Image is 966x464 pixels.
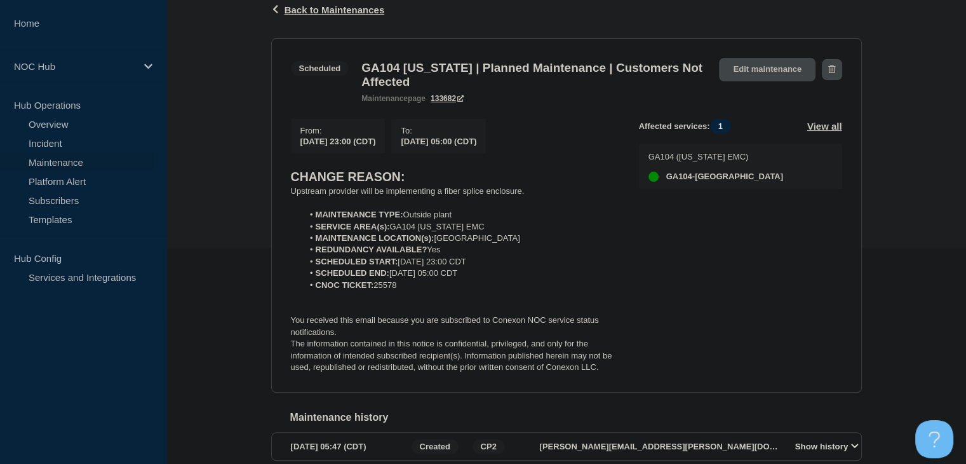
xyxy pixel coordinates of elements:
strong: CHANGE REASON: [291,170,405,184]
strong: MAINTENANCE TYPE: [316,210,403,219]
strong: SERVICE AREA(s): [316,222,390,231]
a: Edit maintenance [719,58,815,81]
span: Back to Maintenances [285,4,385,15]
li: GA104 [US_STATE] EMC [303,221,619,233]
iframe: Help Scout Beacon - Open [915,420,953,458]
strong: SCHEDULED START: [316,257,398,266]
span: 1 [710,119,731,133]
p: page [361,94,426,103]
span: CP2 [473,439,505,454]
h2: Maintenance history [290,412,862,423]
li: [DATE] 23:00 CDT [303,256,619,268]
span: Affected services: [639,119,737,133]
strong: MAINTENANCE LOCATION(s): [316,233,434,243]
button: View all [807,119,842,133]
p: GA104 ([US_STATE] EMC) [648,152,783,161]
button: Back to Maintenances [271,4,385,15]
p: The information contained in this notice is confidential, privileged, and only for the informatio... [291,338,619,373]
a: 133682 [431,94,464,103]
div: up [648,172,659,182]
span: maintenance [361,94,408,103]
span: [DATE] 05:00 (CDT) [401,137,476,146]
li: Yes [303,244,619,256]
p: To : [401,126,476,135]
p: You received this email because you are subscribed to Conexon NOC service status notifications. [291,315,619,338]
li: [GEOGRAPHIC_DATA] [303,233,619,244]
div: [DATE] 05:47 (CDT) [291,439,408,454]
span: Scheduled [291,61,349,76]
p: From : [300,126,376,135]
p: Upstream provider will be implementing a fiber splice enclosure. [291,186,619,197]
p: NOC Hub [14,61,136,72]
strong: REDUNDANCY AVAILABLE? [316,245,427,254]
strong: SCHEDULED END: [316,268,389,278]
h3: GA104 [US_STATE] | Planned Maintenance | Customers Not Affected [361,61,706,89]
span: GA104-[GEOGRAPHIC_DATA] [666,172,783,182]
span: Created [412,439,459,454]
strong: CNOC TICKET: [316,280,374,290]
span: [DATE] 23:00 (CDT) [300,137,376,146]
p: [PERSON_NAME][EMAIL_ADDRESS][PERSON_NAME][DOMAIN_NAME] [540,442,781,451]
li: Outside plant [303,209,619,221]
button: Show history [791,441,862,452]
li: [DATE] 05:00 CDT [303,268,619,279]
li: 25578 [303,280,619,291]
